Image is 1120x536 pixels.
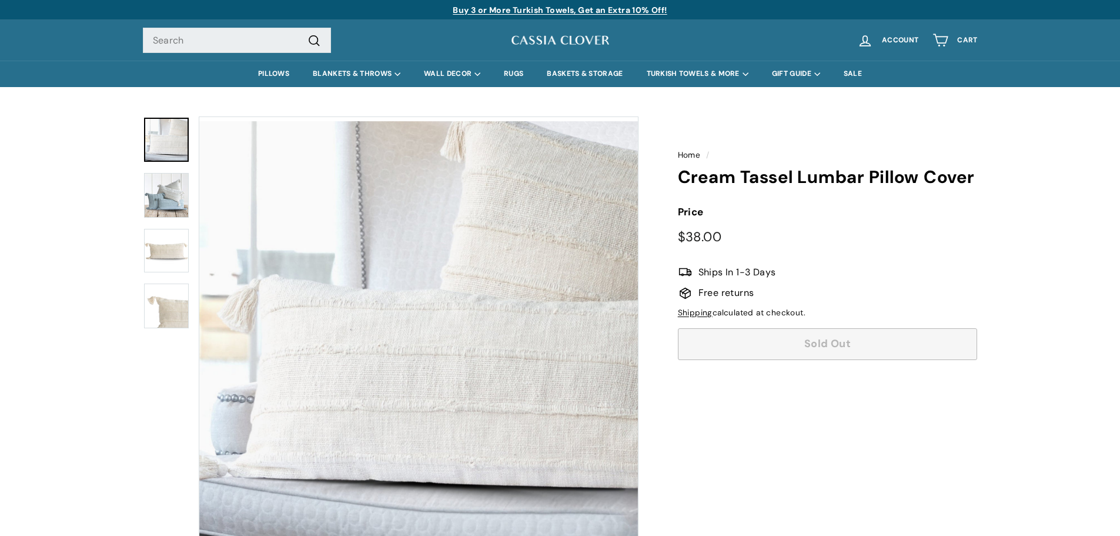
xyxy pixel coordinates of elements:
[143,28,331,54] input: Search
[760,61,832,87] summary: GIFT GUIDE
[535,61,634,87] a: BASKETS & STORAGE
[678,308,713,318] a: Shipping
[635,61,760,87] summary: TURKISH TOWELS & MORE
[678,328,978,360] button: Sold Out
[678,228,721,245] span: $38.00
[925,23,984,58] a: Cart
[703,150,712,160] span: /
[301,61,412,87] summary: BLANKETS & THROWS
[678,307,978,319] div: calculated at checkout.
[957,36,977,44] span: Cart
[144,173,189,218] img: Cream Tassel Lumbar Pillow Cover
[832,61,874,87] a: SALE
[678,204,978,220] label: Price
[144,229,189,273] img: Cream Tassel Lumbar Pillow Cover
[804,337,851,351] span: Sold Out
[850,23,925,58] a: Account
[246,61,301,87] a: PILLOWS
[119,61,1001,87] div: Primary
[492,61,535,87] a: RUGS
[698,265,776,280] span: Ships In 1-3 Days
[882,36,918,44] span: Account
[412,61,492,87] summary: WALL DECOR
[144,118,189,162] a: Cream Tassel Lumbar Pillow Cover
[698,285,754,301] span: Free returns
[678,150,701,160] a: Home
[144,284,189,328] img: Cream Tassel Lumbar Pillow Cover
[678,149,978,162] nav: breadcrumbs
[678,168,978,187] h1: Cream Tassel Lumbar Pillow Cover
[453,5,667,15] a: Buy 3 or More Turkish Towels, Get an Extra 10% Off!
